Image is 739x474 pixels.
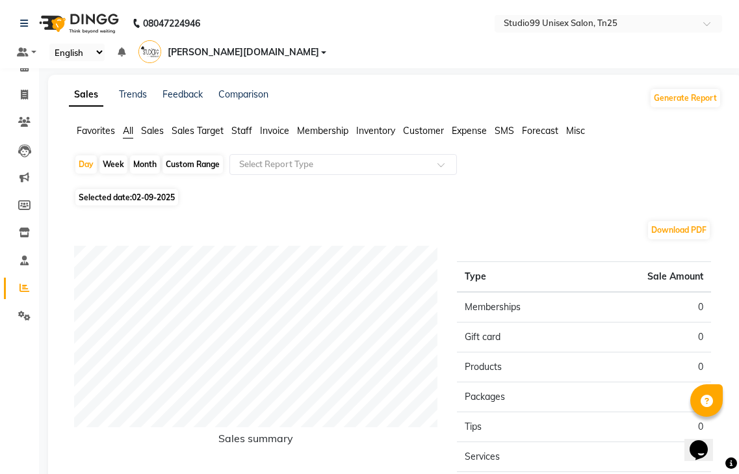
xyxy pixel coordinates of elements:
iframe: chat widget [684,422,726,461]
a: Sales [69,83,103,107]
td: 0 [584,292,711,323]
td: Services [457,442,584,472]
span: 02-09-2025 [132,192,175,202]
span: Invoice [260,125,289,137]
td: Memberships [457,292,584,323]
span: Staff [231,125,252,137]
span: Inventory [356,125,395,137]
div: Week [99,155,127,174]
button: Download PDF [648,221,710,239]
td: Packages [457,382,584,412]
td: 0 [584,323,711,352]
span: Misc [566,125,585,137]
th: Sale Amount [584,262,711,293]
div: Month [130,155,160,174]
span: Membership [297,125,348,137]
button: Generate Report [651,89,720,107]
td: 0 [584,412,711,442]
td: Gift card [457,323,584,352]
span: Sales [141,125,164,137]
a: Trends [119,88,147,100]
th: Type [457,262,584,293]
a: Feedback [162,88,203,100]
h6: Sales summary [74,432,437,450]
td: Products [457,352,584,382]
div: Custom Range [162,155,223,174]
div: Day [75,155,97,174]
td: Tips [457,412,584,442]
span: Expense [452,125,487,137]
b: 08047224946 [143,5,200,42]
span: All [123,125,133,137]
td: 0 [584,382,711,412]
img: VAISHALI.TK [138,40,161,63]
td: 0 [584,352,711,382]
span: Sales Target [172,125,224,137]
span: Selected date: [75,189,178,205]
span: [PERSON_NAME][DOMAIN_NAME] [168,46,319,59]
span: Favorites [77,125,115,137]
img: logo [33,5,122,42]
span: Forecast [522,125,558,137]
a: Comparison [218,88,268,100]
span: SMS [495,125,514,137]
span: Customer [403,125,444,137]
td: 0 [584,442,711,472]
